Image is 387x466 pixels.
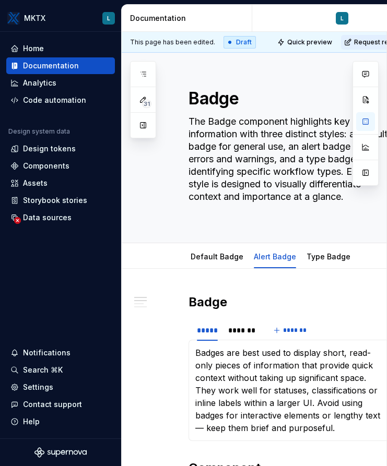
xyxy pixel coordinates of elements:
[6,158,115,174] a: Components
[7,12,20,25] img: 6599c211-2218-4379-aa47-474b768e6477.png
[23,43,44,54] div: Home
[107,14,110,22] div: L
[23,61,79,71] div: Documentation
[23,399,82,410] div: Contact support
[6,379,115,396] a: Settings
[8,127,70,136] div: Design system data
[6,209,115,226] a: Data sources
[6,175,115,192] a: Assets
[23,144,76,154] div: Design tokens
[191,252,243,261] a: Default Badge
[142,100,151,108] span: 31
[23,348,71,358] div: Notifications
[6,57,115,74] a: Documentation
[130,13,248,23] div: Documentation
[274,35,337,50] button: Quick preview
[195,346,386,434] p: Badges are best used to display short, read-only pieces of information that provide quick context...
[23,161,69,171] div: Components
[24,13,45,23] div: MKTX
[130,38,215,46] span: This page has been edited.
[23,78,56,88] div: Analytics
[224,36,256,49] div: Draft
[6,413,115,430] button: Help
[287,38,332,46] span: Quick preview
[6,40,115,57] a: Home
[6,140,115,157] a: Design tokens
[23,416,40,427] div: Help
[254,252,296,261] a: Alert Badge
[23,95,86,105] div: Code automation
[23,178,48,188] div: Assets
[6,362,115,378] button: Search ⌘K
[23,195,87,206] div: Storybook stories
[2,7,119,29] button: MKTXL
[34,447,87,458] svg: Supernova Logo
[6,344,115,361] button: Notifications
[23,212,72,223] div: Data sources
[195,346,386,434] section-item: Usage
[302,245,355,267] div: Type Badge
[6,192,115,209] a: Storybook stories
[6,92,115,109] a: Code automation
[341,14,344,22] div: L
[23,382,53,392] div: Settings
[6,75,115,91] a: Analytics
[250,245,300,267] div: Alert Badge
[6,396,115,413] button: Contact support
[23,365,63,375] div: Search ⌘K
[307,252,350,261] a: Type Badge
[186,245,248,267] div: Default Badge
